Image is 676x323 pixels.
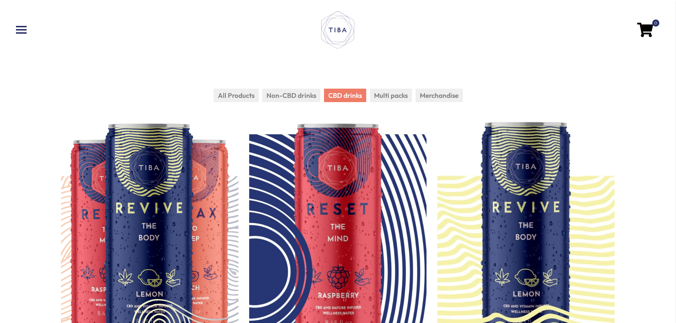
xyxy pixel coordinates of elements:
[370,89,412,102] li: Multi packs
[324,89,366,102] li: CBD drinks
[416,89,463,102] li: Merchandise
[214,89,259,102] li: All Products
[262,89,320,102] li: Non-CBD drinks
[637,25,653,33] a: 0
[652,20,659,27] span: 0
